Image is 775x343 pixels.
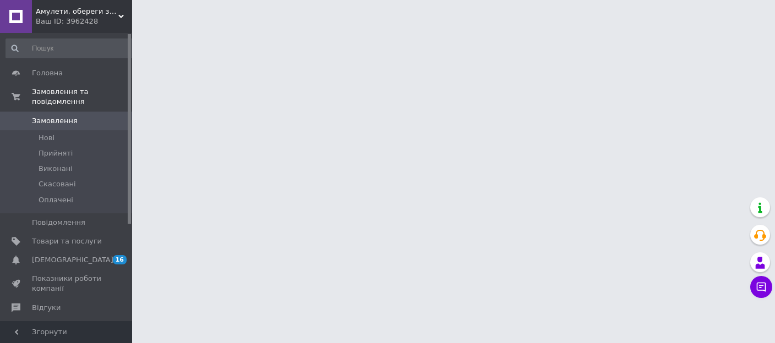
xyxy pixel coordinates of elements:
[39,133,54,143] span: Нові
[32,68,63,78] span: Головна
[39,179,76,189] span: Скасовані
[113,255,127,264] span: 16
[32,274,102,294] span: Показники роботи компанії
[32,116,78,126] span: Замовлення
[750,276,772,298] button: Чат з покупцем
[32,255,113,265] span: [DEMOGRAPHIC_DATA]
[32,303,61,313] span: Відгуки
[32,218,85,228] span: Повідомлення
[39,195,73,205] span: Оплачені
[39,164,73,174] span: Виконані
[32,87,132,107] span: Замовлення та повідомлення
[36,16,132,26] div: Ваш ID: 3962428
[36,7,118,16] span: Амулети, обереги з каміння
[39,148,73,158] span: Прийняті
[6,38,137,58] input: Пошук
[32,236,102,246] span: Товари та послуги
